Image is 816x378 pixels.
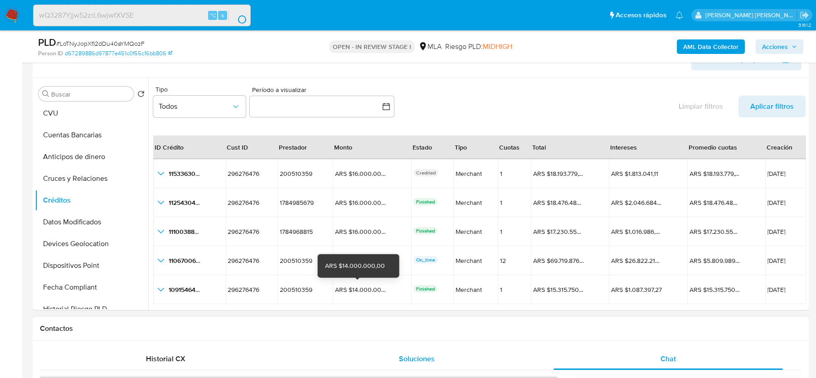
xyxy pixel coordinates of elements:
[38,35,56,49] b: PLD
[677,39,745,54] button: AML Data Collector
[40,324,801,333] h1: Contactos
[35,124,148,146] button: Cuentas Bancarias
[483,41,512,52] span: MIDHIGH
[325,262,385,271] div: ARS $14.000.000,00
[399,354,435,364] span: Soluciones
[675,11,683,19] a: Notificaciones
[42,90,49,97] button: Buscar
[35,102,148,124] button: CVU
[35,146,148,168] button: Anticipos de dinero
[35,189,148,211] button: Créditos
[661,354,676,364] span: Chat
[146,354,185,364] span: Historial CX
[221,11,224,19] span: s
[705,11,797,19] p: magali.barcan@mercadolibre.com
[38,49,63,58] b: Person ID
[800,10,809,20] a: Salir
[35,168,148,189] button: Cruces y Relaciones
[35,276,148,298] button: Fecha Compliant
[51,90,130,98] input: Buscar
[756,39,803,54] button: Acciones
[228,9,247,22] button: search-icon
[445,42,512,52] span: Riesgo PLD:
[35,255,148,276] button: Dispositivos Point
[209,11,216,19] span: ⌥
[56,39,145,48] span: # LoTNyJopXfI2dDu40aYMQozF
[65,49,172,58] a: d67289886d97877e451c0f55c16bb806
[683,39,738,54] b: AML Data Collector
[762,39,788,54] span: Acciones
[798,21,811,29] span: 3.161.2
[35,211,148,233] button: Datos Modificados
[35,298,148,320] button: Historial Riesgo PLD
[329,40,415,53] p: OPEN - IN REVIEW STAGE I
[137,90,145,100] button: Volver al orden por defecto
[35,233,148,255] button: Devices Geolocation
[34,10,250,21] input: Buscar usuario o caso...
[40,55,116,64] h1: Información de Usuario
[418,42,442,52] div: MLA
[616,10,666,20] span: Accesos rápidos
